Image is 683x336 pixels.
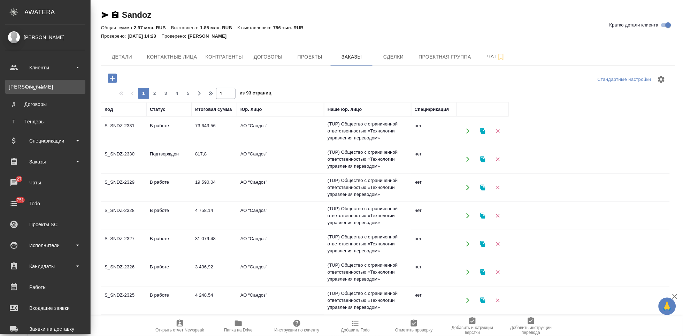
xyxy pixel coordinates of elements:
[237,232,324,256] td: АО “Сандоз”
[273,25,309,30] p: 786 тыс. RUB
[5,136,85,146] div: Спецификации
[411,288,456,313] td: нет
[251,53,285,61] span: Договоры
[497,53,505,61] svg: Подписаться
[147,53,197,61] span: Контактные лица
[2,195,89,212] a: 751Todo
[111,11,120,19] button: Скопировать ссылку
[171,25,200,30] p: Выставлено:
[171,88,183,99] button: 4
[2,278,89,296] a: Работы
[192,260,237,284] td: 3 436,92
[192,175,237,200] td: 19 590,04
[293,53,327,61] span: Проекты
[146,119,192,143] td: В работе
[101,175,146,200] td: S_SNDZ-2329
[5,177,85,188] div: Чаты
[506,325,556,335] span: Добавить инструкции перевода
[596,74,653,85] div: split button
[5,80,85,94] a: [PERSON_NAME]Клиенты
[200,25,237,30] p: 1.85 млн. RUB
[324,287,411,314] td: (TUP) Общество с ограниченной ответственностью «Технологии управления переводом»
[476,124,490,138] button: Клонировать
[237,260,324,284] td: АО “Сандоз”
[5,156,85,167] div: Заказы
[491,293,505,308] button: Удалить
[411,204,456,228] td: нет
[609,22,659,29] span: Кратко детали клиента
[237,288,324,313] td: АО “Сандоз”
[146,232,192,256] td: В работе
[24,5,91,19] div: AWATERA
[419,53,471,61] span: Проектная группа
[101,25,134,30] p: Общая сумма
[268,316,326,336] button: Инструкции по клиенту
[5,62,85,73] div: Клиенты
[5,303,85,313] div: Входящие заявки
[411,260,456,284] td: нет
[395,328,432,333] span: Отметить проверку
[5,115,85,129] a: ТТендеры
[461,152,475,167] button: Открыть
[415,106,449,113] div: Спецификация
[151,316,209,336] button: Открыть отчет Newspeak
[160,88,171,99] button: 3
[146,147,192,171] td: Подтвержден
[324,117,411,145] td: (TUP) Общество с ограниченной ответственностью «Технологии управления переводом»
[275,328,320,333] span: Инструкции по клиенту
[659,298,676,315] button: 🙏
[5,282,85,292] div: Работы
[5,324,85,334] div: Заявки на доставку
[101,11,109,19] button: Скопировать ссылку для ЯМессенджера
[447,325,498,335] span: Добавить инструкции верстки
[134,25,171,30] p: 2.97 млн. RUB
[377,53,410,61] span: Сделки
[128,33,162,39] p: [DATE] 14:23
[101,33,128,39] p: Проверено:
[160,90,171,97] span: 3
[324,258,411,286] td: (TUP) Общество с ограниченной ответственностью «Технологии управления переводом»
[326,316,385,336] button: Добавить Todo
[183,90,194,97] span: 5
[224,328,253,333] span: Папка на Drive
[2,216,89,233] a: Проекты SC
[5,97,85,111] a: ДДоговоры
[476,265,490,280] button: Клонировать
[237,25,273,30] p: К выставлению:
[101,119,146,143] td: S_SNDZ-2331
[195,106,232,113] div: Итоговая сумма
[2,299,89,317] a: Входящие заявки
[5,33,85,41] div: [PERSON_NAME]
[385,316,443,336] button: Отметить проверку
[411,119,456,143] td: нет
[491,265,505,280] button: Удалить
[13,197,28,204] span: 751
[150,106,166,113] div: Статус
[491,237,505,251] button: Удалить
[146,204,192,228] td: В работе
[149,90,160,97] span: 2
[411,232,456,256] td: нет
[146,175,192,200] td: В работе
[101,232,146,256] td: S_SNDZ-2327
[461,293,475,308] button: Открыть
[461,237,475,251] button: Открыть
[206,53,243,61] span: Контрагенты
[476,181,490,195] button: Клонировать
[341,328,370,333] span: Добавить Todo
[411,175,456,200] td: нет
[192,288,237,313] td: 4 248,54
[240,106,262,113] div: Юр. лицо
[5,261,85,272] div: Кандидаты
[105,53,139,61] span: Детали
[502,316,560,336] button: Добавить инструкции перевода
[411,147,456,171] td: нет
[324,230,411,258] td: (TUP) Общество с ограниченной ответственностью «Технологии управления переводом»
[103,71,122,85] button: Добавить проект
[328,106,362,113] div: Наше юр. лицо
[101,204,146,228] td: S_SNDZ-2328
[653,71,670,88] span: Настроить таблицу
[5,198,85,209] div: Todo
[491,124,505,138] button: Удалить
[476,209,490,223] button: Клонировать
